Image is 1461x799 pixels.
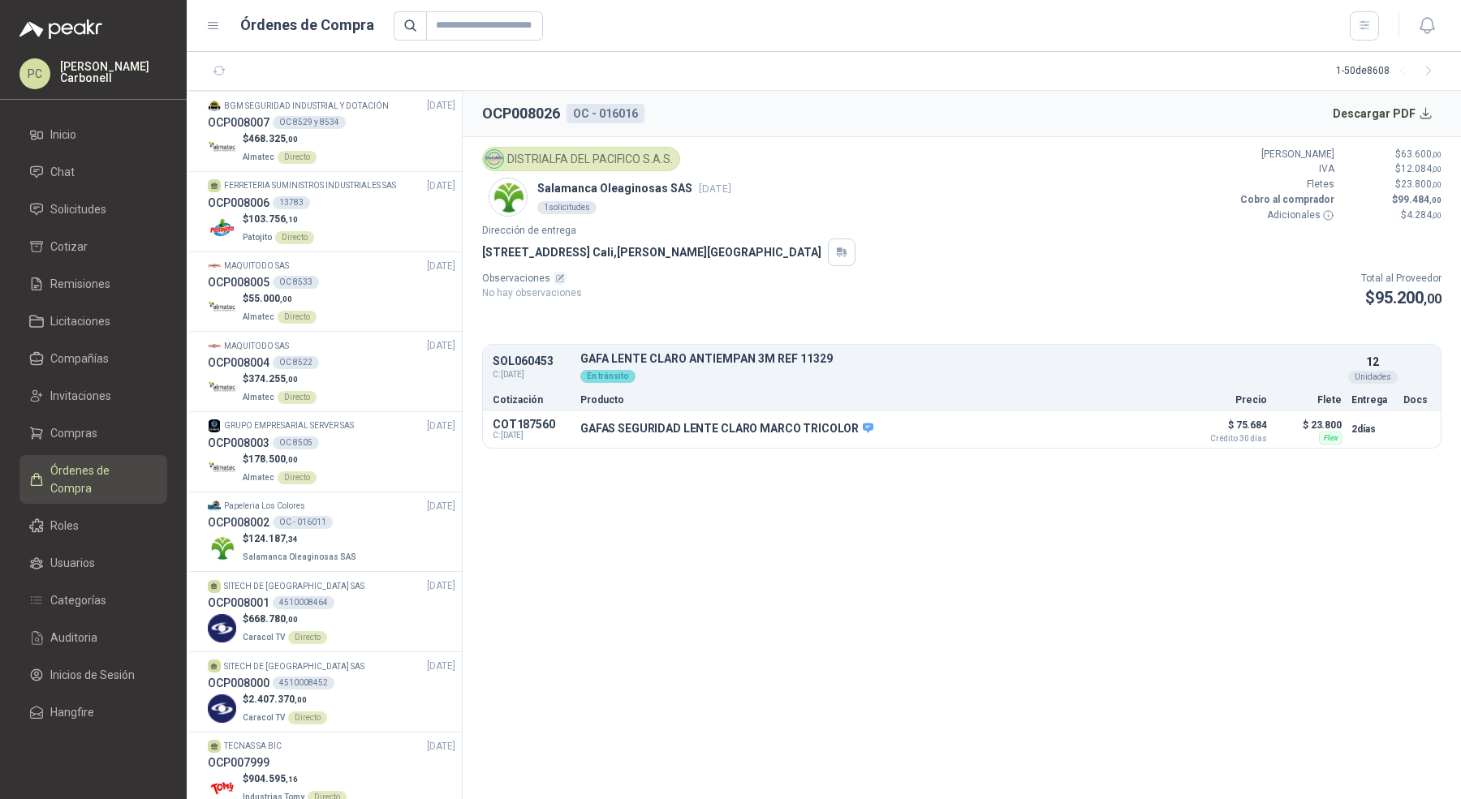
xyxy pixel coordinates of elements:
[50,126,76,144] span: Inicio
[208,659,455,725] a: SITECH DE [GEOGRAPHIC_DATA] SAS[DATE] OCP0080004510008452Company Logo$2.407.370,00Caracol TVDirecto
[50,554,95,572] span: Usuarios
[427,499,455,514] span: [DATE]
[427,178,455,194] span: [DATE]
[1237,192,1334,208] p: Cobro al comprador
[1375,288,1442,307] span: 95.200
[19,585,167,616] a: Categorías
[273,677,334,689] div: 4510008452
[208,374,236,402] img: Company Logo
[50,591,106,609] span: Categorías
[243,771,347,787] p: $
[208,434,269,452] h3: OCP008003
[50,462,152,497] span: Órdenes de Compra
[240,14,374,37] h1: Órdenes de Compra
[208,454,236,483] img: Company Logo
[50,200,106,218] span: Solicitudes
[60,61,167,84] p: [PERSON_NAME] Carbonell
[208,100,221,113] img: Company Logo
[1336,58,1442,84] div: 1 - 50 de 8608
[1351,395,1394,405] p: Entrega
[19,510,167,541] a: Roles
[243,212,314,227] p: $
[1237,147,1334,162] p: [PERSON_NAME]
[248,133,298,144] span: 468.325
[493,418,571,431] p: COT187560
[208,513,269,531] h3: OCP008002
[208,499,455,565] a: Company LogoPapeleria Los Colores[DATE] OCP008002OC - 016011Company Logo$124.187,34Salamanca Olea...
[280,294,292,303] span: ,00
[1324,97,1442,130] button: Descargar PDF
[273,596,334,609] div: 4510008464
[1401,163,1442,174] span: 12.084
[1344,161,1442,177] p: $
[19,418,167,449] a: Compras
[248,694,307,705] span: 2.407.370
[273,276,319,289] div: OC 8533
[19,659,167,690] a: Inicios de Sesión
[482,223,1442,238] p: Dirección de entrega
[1432,180,1442,189] span: ,00
[482,147,680,171] div: DISTRIALFA DEL PACIFICO S.A.S.
[243,473,274,482] span: Almatec
[1277,395,1342,405] p: Flete
[482,286,582,301] p: No hay observaciones
[493,355,571,367] p: SOL060453
[224,100,389,113] p: BGM SEGURIDAD INDUSTRIAL Y DOTACIÓN
[273,356,319,369] div: OC 8522
[1319,432,1342,445] div: Flex
[580,353,1342,365] p: GAFA LENTE CLARO ANTIEMPAN 3M REF 11329
[1344,208,1442,223] p: $
[489,178,527,216] img: Company Logo
[485,150,503,168] img: Company Logo
[208,419,221,432] img: Company Logo
[1186,395,1267,405] p: Precio
[243,152,274,161] span: Almatec
[1424,291,1442,307] span: ,00
[567,104,644,123] div: OC - 016016
[224,340,289,353] p: MAQUITODO SAS
[208,338,455,405] a: Company LogoMAQUITODO SAS[DATE] OCP008004OC 8522Company Logo$374.255,00AlmatecDirecto
[19,268,167,299] a: Remisiones
[208,419,455,485] a: Company LogoGRUPO EMPRESARIAL SERVER SAS[DATE] OCP008003OC 8505Company Logo$178.500,00AlmatecDirecto
[243,552,356,561] span: Salamanca Oleaginosas SAS
[493,431,571,440] span: C: [DATE]
[286,455,298,464] span: ,00
[208,273,269,291] h3: OCP008005
[1366,353,1379,371] p: 12
[208,354,269,372] h3: OCP008004
[50,350,109,367] span: Compañías
[1237,177,1334,192] p: Fletes
[243,692,327,707] p: $
[295,695,307,704] span: ,00
[1407,209,1442,221] span: 4.284
[278,391,317,404] div: Directo
[19,380,167,411] a: Invitaciones
[224,740,282,753] p: TECNAS SA BIC
[248,453,298,465] span: 178.500
[1401,148,1442,160] span: 63.600
[427,419,455,434] span: [DATE]
[208,214,236,243] img: Company Logo
[50,424,97,442] span: Compras
[482,243,821,261] p: [STREET_ADDRESS] Cali , [PERSON_NAME][GEOGRAPHIC_DATA]
[224,419,354,432] p: GRUPO EMPRESARIAL SERVER SAS
[243,312,274,321] span: Almatec
[243,233,272,242] span: Patojito
[580,370,636,383] div: En tránsito
[243,131,317,147] p: $
[1361,271,1442,286] p: Total al Proveedor
[427,578,455,594] span: [DATE]
[243,452,317,467] p: $
[427,739,455,754] span: [DATE]
[50,517,79,535] span: Roles
[208,534,236,562] img: Company Logo
[248,613,298,625] span: 668.780
[19,157,167,187] a: Chat
[19,548,167,578] a: Usuarios
[427,259,455,274] span: [DATE]
[286,215,298,224] span: ,10
[208,194,269,212] h3: OCP008006
[243,612,327,627] p: $
[482,102,560,125] h2: OCP008026
[288,711,327,724] div: Directo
